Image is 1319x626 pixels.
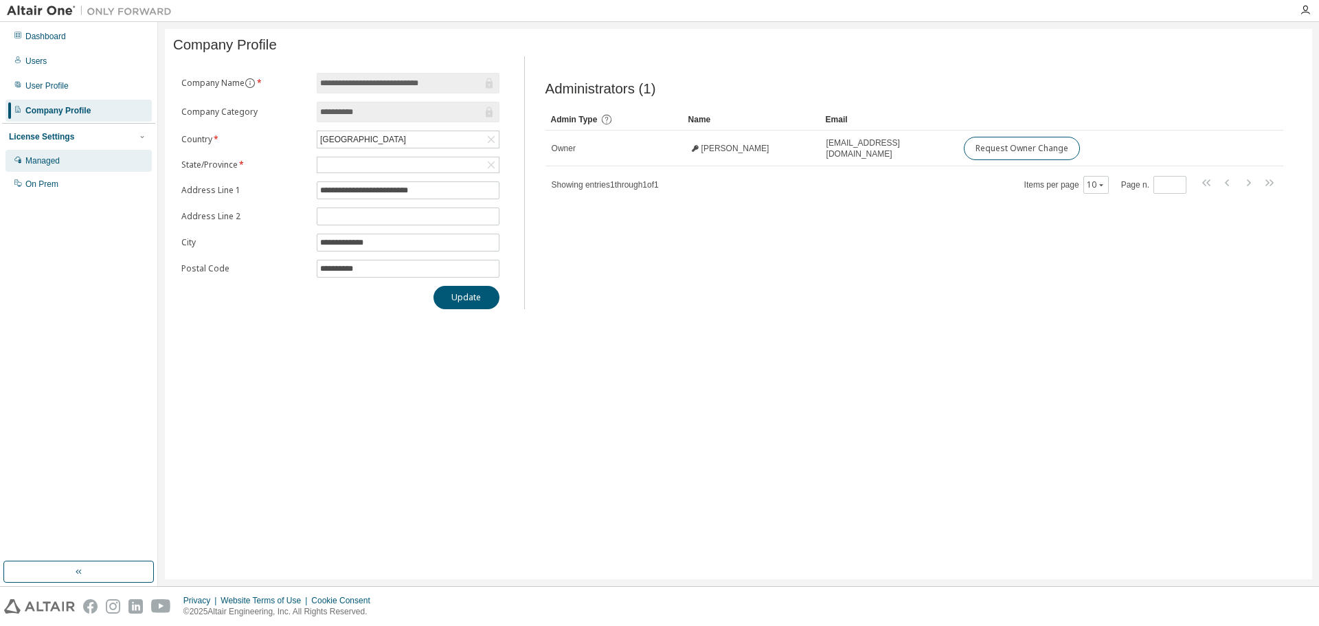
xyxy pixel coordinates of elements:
[106,599,120,614] img: instagram.svg
[83,599,98,614] img: facebook.svg
[181,159,308,170] label: State/Province
[1087,179,1105,190] button: 10
[181,107,308,118] label: Company Category
[311,595,378,606] div: Cookie Consent
[826,137,951,159] span: [EMAIL_ADDRESS][DOMAIN_NAME]
[9,131,74,142] div: License Settings
[151,599,171,614] img: youtube.svg
[25,56,47,67] div: Users
[433,286,499,309] button: Update
[25,105,91,116] div: Company Profile
[1121,176,1186,194] span: Page n.
[181,263,308,274] label: Postal Code
[551,115,598,124] span: Admin Type
[183,606,379,618] p: © 2025 Altair Engineering, Inc. All Rights Reserved.
[964,137,1080,160] button: Request Owner Change
[245,78,256,89] button: information
[4,599,75,614] img: altair_logo.svg
[221,595,311,606] div: Website Terms of Use
[25,80,69,91] div: User Profile
[7,4,179,18] img: Altair One
[317,131,499,148] div: [GEOGRAPHIC_DATA]
[318,132,408,147] div: [GEOGRAPHIC_DATA]
[25,31,66,42] div: Dashboard
[181,211,308,222] label: Address Line 2
[173,37,277,53] span: Company Profile
[552,143,576,154] span: Owner
[688,109,815,131] div: Name
[826,109,952,131] div: Email
[701,143,769,154] span: [PERSON_NAME]
[181,237,308,248] label: City
[25,155,60,166] div: Managed
[183,595,221,606] div: Privacy
[181,134,308,145] label: Country
[181,78,308,89] label: Company Name
[1024,176,1109,194] span: Items per page
[545,81,656,97] span: Administrators (1)
[128,599,143,614] img: linkedin.svg
[181,185,308,196] label: Address Line 1
[25,179,58,190] div: On Prem
[552,180,659,190] span: Showing entries 1 through 1 of 1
